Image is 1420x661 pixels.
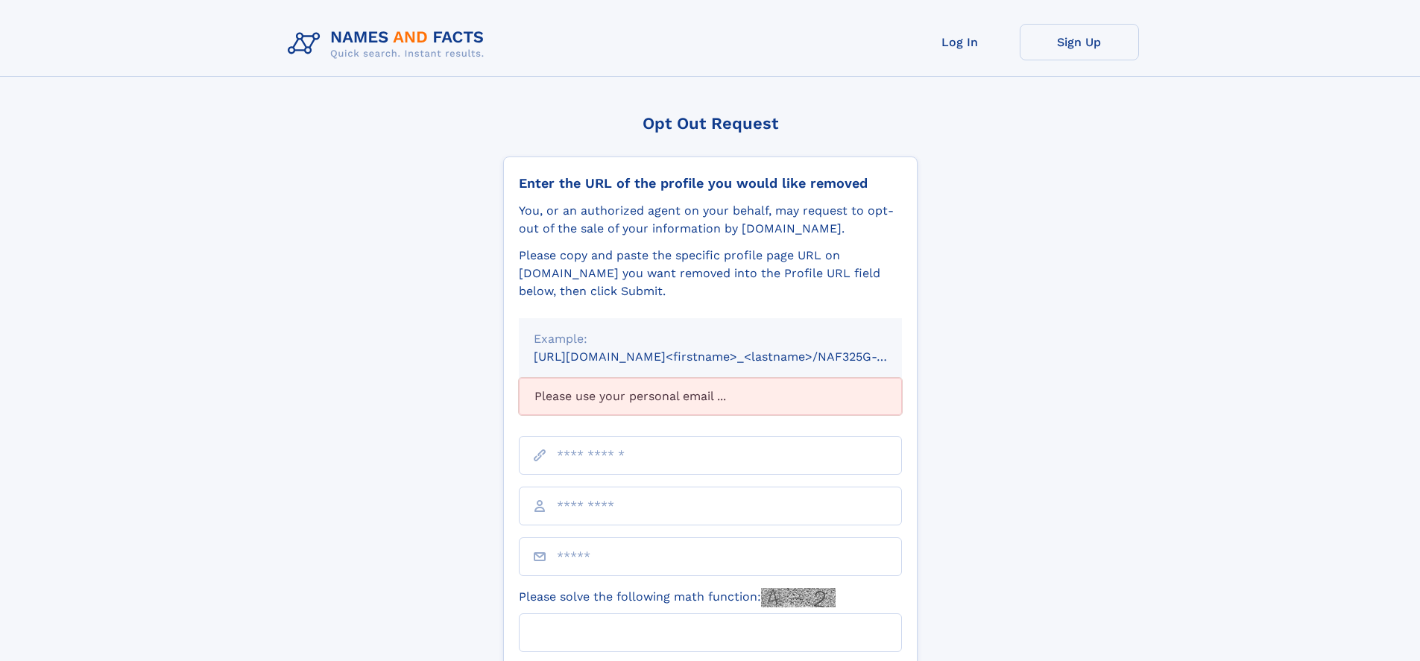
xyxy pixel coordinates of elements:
div: You, or an authorized agent on your behalf, may request to opt-out of the sale of your informatio... [519,202,902,238]
div: Opt Out Request [503,114,918,133]
div: Please copy and paste the specific profile page URL on [DOMAIN_NAME] you want removed into the Pr... [519,247,902,300]
div: Please use your personal email ... [519,378,902,415]
div: Example: [534,330,887,348]
div: Enter the URL of the profile you would like removed [519,175,902,192]
a: Sign Up [1020,24,1139,60]
a: Log In [900,24,1020,60]
small: [URL][DOMAIN_NAME]<firstname>_<lastname>/NAF325G-xxxxxxxx [534,350,930,364]
img: Logo Names and Facts [282,24,496,64]
label: Please solve the following math function: [519,588,836,607]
